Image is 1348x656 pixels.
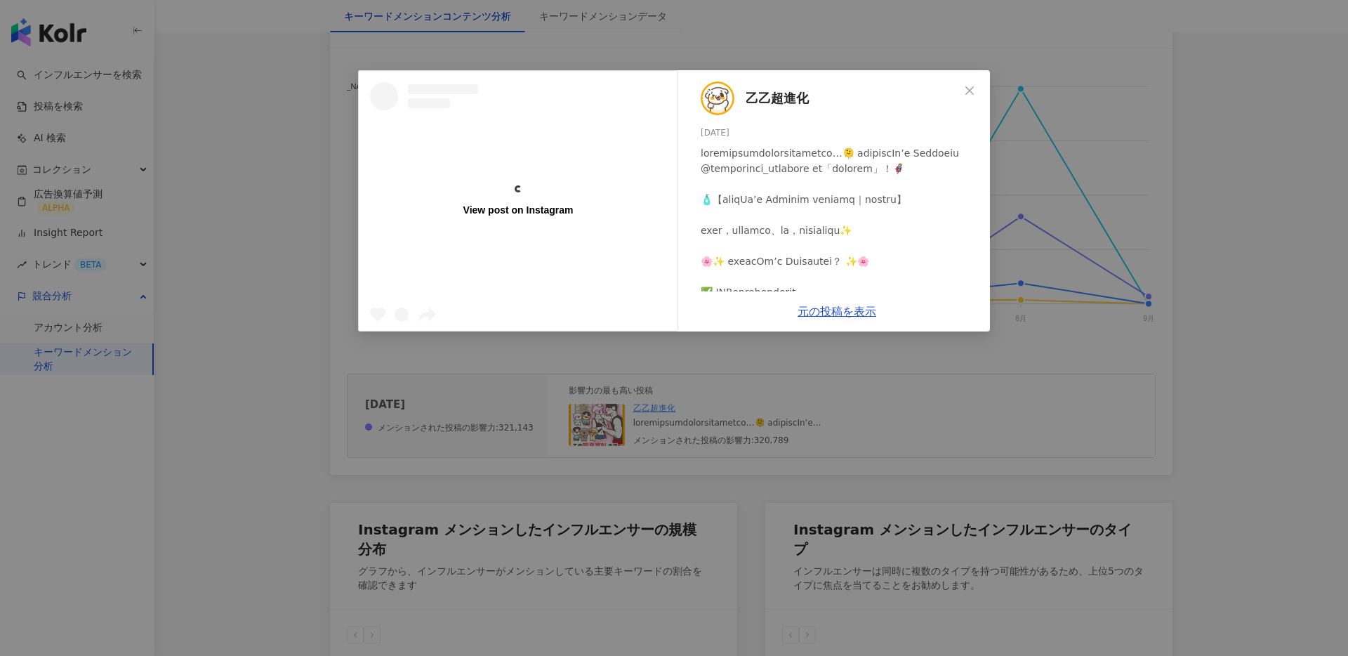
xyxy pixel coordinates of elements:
img: KOL Avatar [701,81,734,115]
a: View post on Instagram [359,71,678,331]
span: close [964,85,975,96]
a: 元の投稿を表示 [798,305,876,318]
span: 乙乙超進化 [746,88,809,108]
button: Close [956,77,984,105]
div: View post on Instagram [463,204,574,216]
a: KOL Avatar乙乙超進化 [701,81,959,115]
div: [DATE] [701,126,979,140]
